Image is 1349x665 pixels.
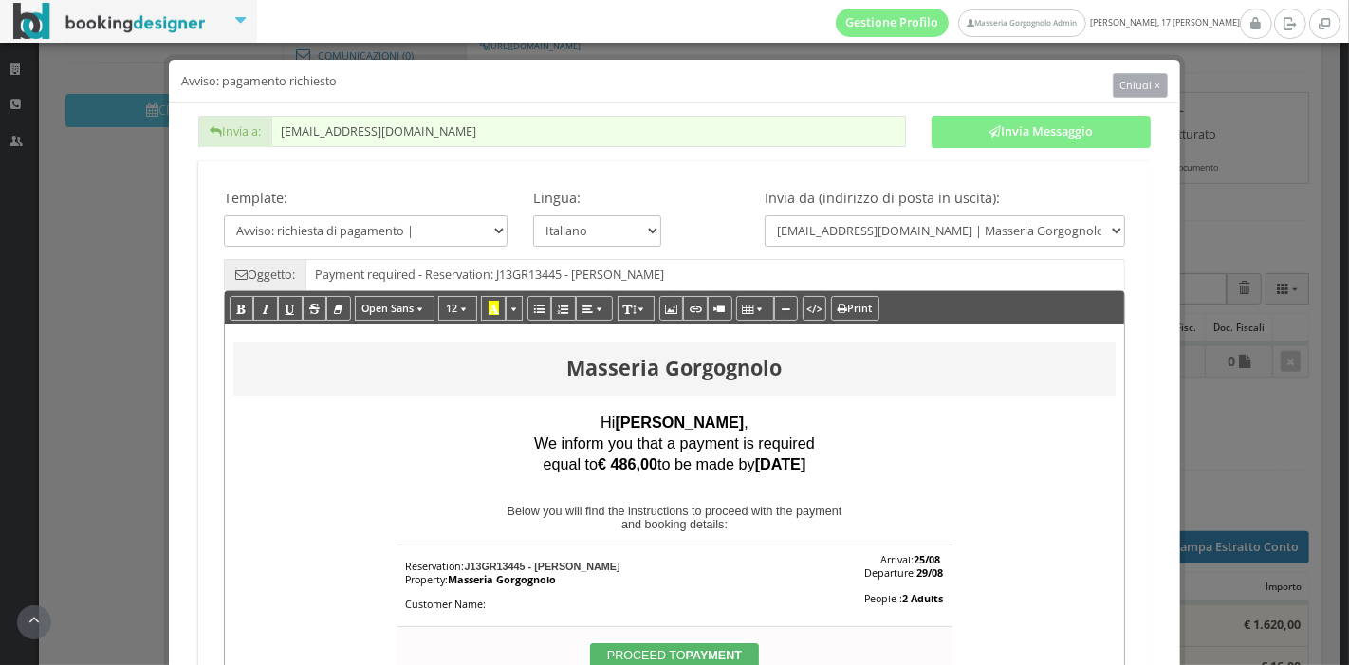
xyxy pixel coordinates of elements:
[865,591,944,605] span: People :
[1119,78,1160,92] span: Chiudi ×
[13,3,206,40] img: BookingDesigner.com
[601,414,748,431] span: Hi ,
[544,455,806,472] span: equal to to be made by
[224,190,507,206] h4: Template:
[534,434,815,452] span: We inform you that a payment is required
[917,565,944,580] span: 29/08
[465,561,620,572] span: J13GR13445 - [PERSON_NAME]
[865,552,944,580] span: Arrival: Departure:
[932,116,1151,148] button: Invia Messaggio
[567,354,783,381] b: Masseria Gorgognolo
[831,296,879,321] button: Print
[836,9,1240,37] span: [PERSON_NAME], 17 [PERSON_NAME]
[406,597,487,611] span: Customer Name:
[181,73,1168,90] h5: Avviso: pagamento richiesto
[615,414,744,431] b: [PERSON_NAME]
[765,190,1125,206] h4: Invia da (indirizzo di posta in uscita):
[533,190,662,206] h4: Lingua:
[686,649,742,662] span: PAYMENT
[607,649,742,662] span: PROCEED TO
[621,518,728,531] span: and booking details:
[449,572,557,586] span: Masseria Gorgognolo
[903,591,944,605] span: 2 Adults
[1113,73,1168,98] button: Close
[915,552,941,566] span: 25/08
[755,455,806,472] b: [DATE]
[958,9,1085,37] a: Masseria Gorgognolo Admin
[836,9,950,37] a: Gestione Profilo
[598,455,657,472] b: € 486,00
[508,505,842,518] span: Below you will find the instructions to proceed with the payment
